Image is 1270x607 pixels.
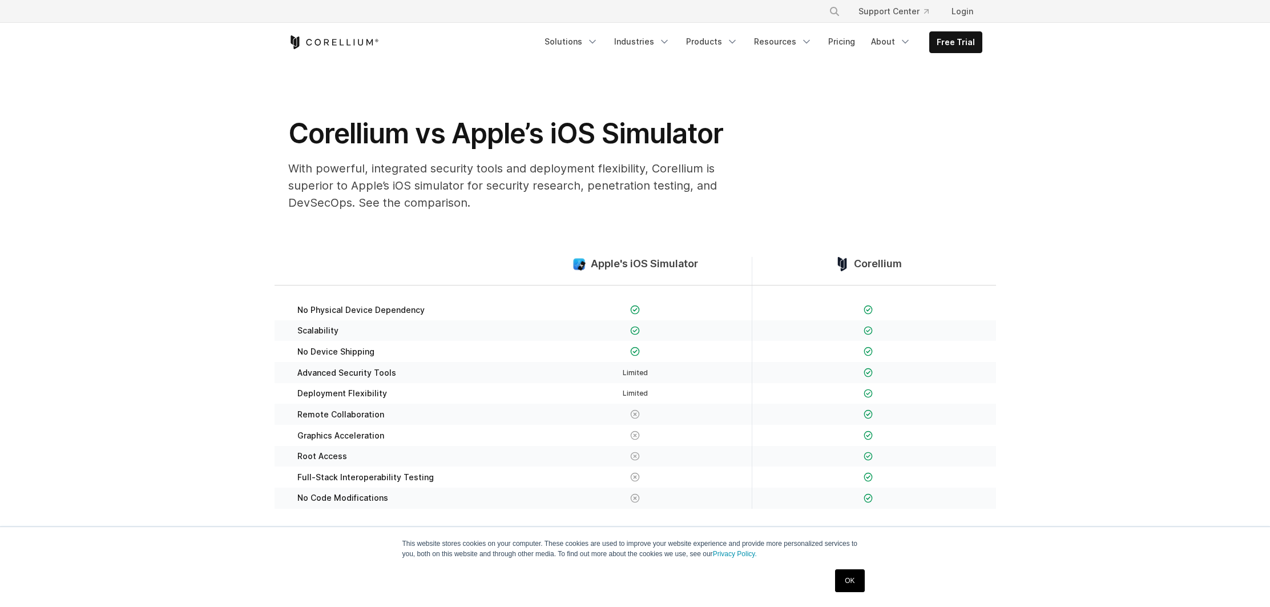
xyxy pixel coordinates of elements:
[297,305,425,315] span: No Physical Device Dependency
[630,347,640,356] img: Checkmark
[849,1,938,22] a: Support Center
[297,451,347,461] span: Root Access
[864,472,873,482] img: Checkmark
[623,368,648,377] span: Limited
[572,257,586,271] img: compare_ios-simulator--large
[402,538,868,559] p: This website stores cookies on your computer. These cookies are used to improve your website expe...
[630,409,640,419] img: X
[630,472,640,482] img: X
[630,326,640,336] img: Checkmark
[864,368,873,377] img: Checkmark
[815,1,982,22] div: Navigation Menu
[288,160,745,211] p: With powerful, integrated security tools and deployment flexibility, Corellium is superior to App...
[864,389,873,399] img: Checkmark
[864,409,873,419] img: Checkmark
[747,31,819,52] a: Resources
[630,431,640,440] img: X
[864,452,873,461] img: Checkmark
[630,452,640,461] img: X
[297,388,387,399] span: Deployment Flexibility
[297,347,374,357] span: No Device Shipping
[623,389,648,397] span: Limited
[854,258,902,271] span: Corellium
[288,116,745,151] h1: Corellium vs Apple’s iOS Simulator
[630,493,640,503] img: X
[679,31,745,52] a: Products
[630,305,640,315] img: Checkmark
[607,31,677,52] a: Industries
[821,31,862,52] a: Pricing
[297,409,384,420] span: Remote Collaboration
[288,35,379,49] a: Corellium Home
[297,325,338,336] span: Scalability
[591,258,698,271] span: Apple's iOS Simulator
[297,472,434,483] span: Full-Stack Interoperability Testing
[864,493,873,503] img: Checkmark
[297,368,396,378] span: Advanced Security Tools
[297,493,388,503] span: No Code Modifications
[864,431,873,440] img: Checkmark
[930,32,982,53] a: Free Trial
[538,31,982,53] div: Navigation Menu
[864,305,873,315] img: Checkmark
[864,347,873,356] img: Checkmark
[864,31,918,52] a: About
[538,31,605,52] a: Solutions
[297,431,384,441] span: Graphics Acceleration
[824,1,845,22] button: Search
[864,326,873,336] img: Checkmark
[835,569,864,592] a: OK
[713,550,757,558] a: Privacy Policy.
[942,1,982,22] a: Login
